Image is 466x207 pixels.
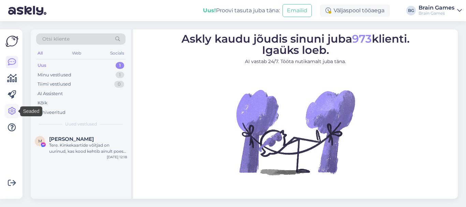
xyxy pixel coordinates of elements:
[109,49,126,58] div: Socials
[38,62,46,69] div: Uus
[419,5,454,11] div: Brain Games
[181,32,410,57] span: Askly kaudu jõudis sinuni juba klienti. Igaüks loeb.
[234,71,357,193] img: No Chat active
[65,121,97,127] span: Uued vestlused
[49,136,94,142] span: Merle Torim
[419,11,454,16] div: Brain Games
[352,32,372,45] span: 973
[5,35,18,48] img: Askly Logo
[38,90,63,97] div: AI Assistent
[38,81,71,88] div: Tiimi vestlused
[38,72,71,78] div: Minu vestlused
[419,5,462,16] a: Brain GamesBrain Games
[114,81,124,88] div: 0
[116,72,124,78] div: 1
[71,49,83,58] div: Web
[20,106,42,116] div: Seaded
[107,154,127,160] div: [DATE] 12:18
[203,6,280,15] div: Proovi tasuta juba täna:
[38,109,65,116] div: Arhiveeritud
[320,4,390,17] div: Väljaspool tööaega
[282,4,312,17] button: Emailid
[116,62,124,69] div: 1
[42,35,70,43] span: Otsi kliente
[38,138,42,144] span: M
[36,49,44,58] div: All
[38,100,47,106] div: Kõik
[181,58,410,65] p: AI vastab 24/7. Tööta nutikamalt juba täna.
[203,7,216,14] b: Uus!
[49,142,127,154] div: Tere. Kinkekaartide võitjad on uurinud, kas kood kehtib ainult poes või saab ka epoest ?
[406,6,416,15] div: BG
